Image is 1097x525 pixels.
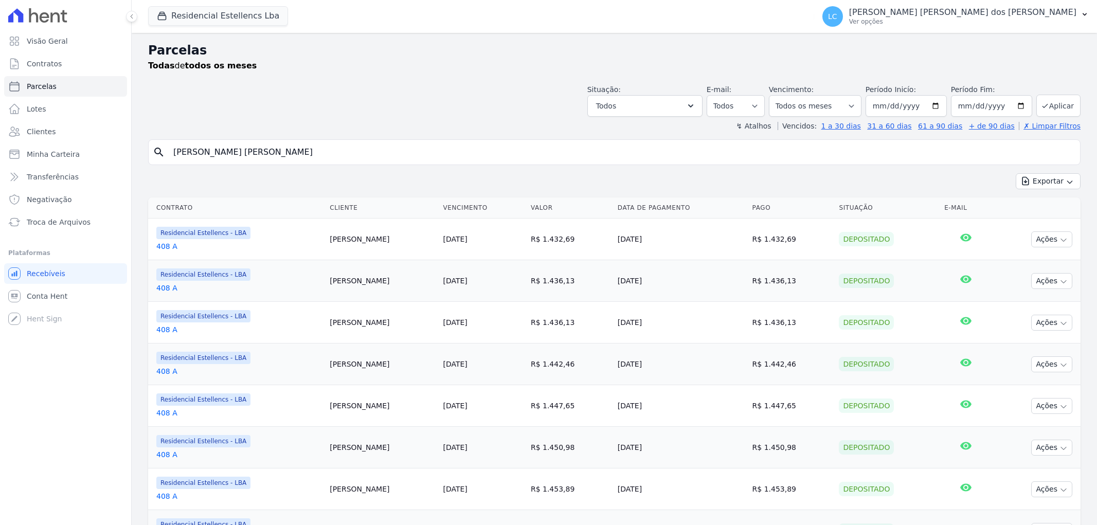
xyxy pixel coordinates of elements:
span: Residencial Estellencs - LBA [156,435,250,447]
h2: Parcelas [148,41,1081,60]
td: R$ 1.442,46 [748,343,835,385]
span: Visão Geral [27,36,68,46]
p: [PERSON_NAME] [PERSON_NAME] dos [PERSON_NAME] [849,7,1076,17]
td: [DATE] [614,260,748,302]
td: R$ 1.432,69 [527,219,614,260]
a: [DATE] [443,443,467,451]
a: 408 A [156,449,321,460]
div: Depositado [839,274,894,288]
span: Troca de Arquivos [27,217,91,227]
button: Residencial Estellencs Lba [148,6,288,26]
a: Conta Hent [4,286,127,306]
th: Cliente [326,197,439,219]
td: R$ 1.450,98 [527,427,614,468]
span: Todos [596,100,616,112]
a: [DATE] [443,235,467,243]
span: Conta Hent [27,291,67,301]
span: Residencial Estellencs - LBA [156,477,250,489]
a: Negativação [4,189,127,210]
td: [PERSON_NAME] [326,343,439,385]
button: LC [PERSON_NAME] [PERSON_NAME] dos [PERSON_NAME] Ver opções [814,2,1097,31]
span: Lotes [27,104,46,114]
td: R$ 1.442,46 [527,343,614,385]
button: Aplicar [1036,95,1081,117]
a: Recebíveis [4,263,127,284]
th: Valor [527,197,614,219]
td: R$ 1.436,13 [748,260,835,302]
a: Parcelas [4,76,127,97]
label: E-mail: [707,85,732,94]
input: Buscar por nome do lote ou do cliente [167,142,1076,162]
div: Depositado [839,440,894,455]
th: Pago [748,197,835,219]
a: Lotes [4,99,127,119]
button: Ações [1031,231,1072,247]
div: Plataformas [8,247,123,259]
td: [DATE] [614,302,748,343]
strong: Todas [148,61,175,70]
span: Transferências [27,172,79,182]
td: R$ 1.447,65 [527,385,614,427]
a: 408 A [156,408,321,418]
div: Depositado [839,357,894,371]
td: [PERSON_NAME] [326,468,439,510]
button: Ações [1031,481,1072,497]
td: [DATE] [614,427,748,468]
a: 408 A [156,366,321,376]
td: [DATE] [614,385,748,427]
a: Minha Carteira [4,144,127,165]
span: Parcelas [27,81,57,92]
span: Recebíveis [27,268,65,279]
span: Contratos [27,59,62,69]
a: [DATE] [443,485,467,493]
span: Residencial Estellencs - LBA [156,310,250,322]
span: Residencial Estellencs - LBA [156,352,250,364]
label: Período Fim: [951,84,1032,95]
td: R$ 1.436,13 [748,302,835,343]
a: [DATE] [443,277,467,285]
td: R$ 1.447,65 [748,385,835,427]
span: Clientes [27,126,56,137]
a: 408 A [156,241,321,251]
button: Ações [1031,273,1072,289]
p: de [148,60,257,72]
td: [PERSON_NAME] [326,385,439,427]
a: 61 a 90 dias [918,122,962,130]
a: ✗ Limpar Filtros [1019,122,1081,130]
th: Contrato [148,197,326,219]
td: R$ 1.453,89 [527,468,614,510]
td: [DATE] [614,343,748,385]
span: Minha Carteira [27,149,80,159]
td: R$ 1.436,13 [527,302,614,343]
td: [PERSON_NAME] [326,219,439,260]
a: [DATE] [443,402,467,410]
div: Depositado [839,315,894,330]
p: Ver opções [849,17,1076,26]
a: Transferências [4,167,127,187]
span: Residencial Estellencs - LBA [156,227,250,239]
th: Vencimento [439,197,526,219]
span: Negativação [27,194,72,205]
div: Depositado [839,399,894,413]
i: search [153,146,165,158]
a: Contratos [4,53,127,74]
td: R$ 1.450,98 [748,427,835,468]
td: [PERSON_NAME] [326,260,439,302]
span: Residencial Estellencs - LBA [156,268,250,281]
label: ↯ Atalhos [736,122,771,130]
div: Depositado [839,232,894,246]
a: Clientes [4,121,127,142]
label: Período Inicío: [866,85,916,94]
button: Ações [1031,440,1072,456]
th: Situação [835,197,940,219]
span: Residencial Estellencs - LBA [156,393,250,406]
button: Ações [1031,356,1072,372]
th: E-mail [940,197,992,219]
td: [DATE] [614,468,748,510]
a: 1 a 30 dias [821,122,861,130]
a: [DATE] [443,318,467,327]
label: Situação: [587,85,621,94]
button: Ações [1031,398,1072,414]
td: [PERSON_NAME] [326,302,439,343]
td: [PERSON_NAME] [326,427,439,468]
